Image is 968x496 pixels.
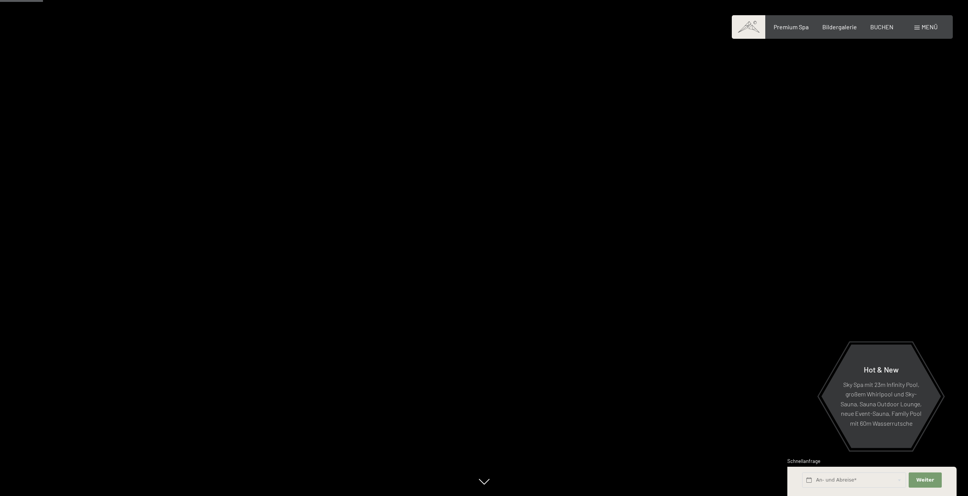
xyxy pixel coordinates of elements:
[840,379,922,428] p: Sky Spa mit 23m Infinity Pool, großem Whirlpool und Sky-Sauna, Sauna Outdoor Lounge, neue Event-S...
[922,23,938,30] span: Menü
[821,344,941,448] a: Hot & New Sky Spa mit 23m Infinity Pool, großem Whirlpool und Sky-Sauna, Sauna Outdoor Lounge, ne...
[864,364,899,374] span: Hot & New
[822,23,857,30] a: Bildergalerie
[787,458,820,464] span: Schnellanfrage
[774,23,809,30] a: Premium Spa
[916,477,934,483] span: Weiter
[909,472,941,488] button: Weiter
[870,23,893,30] a: BUCHEN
